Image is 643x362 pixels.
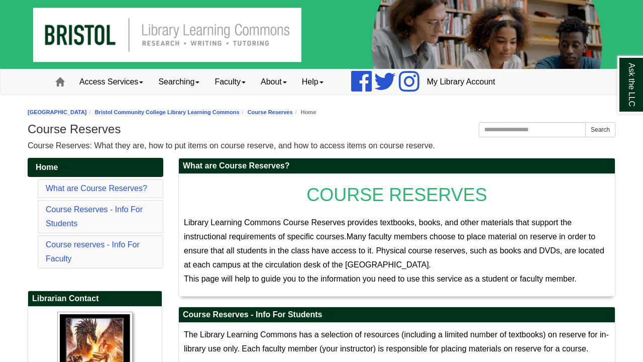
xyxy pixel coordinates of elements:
span: Library Learning Commons Course Reserves provides textbooks, books, and other materials that supp... [184,218,572,241]
span: Course Reserves: What they are, how to put items on course reserve, and how to access items on co... [28,141,435,150]
a: Bristol Community College Library Learning Commons [95,109,240,115]
a: Course reserves - Info For Faculty [46,240,140,263]
a: [GEOGRAPHIC_DATA] [28,109,87,115]
li: Home [293,108,316,117]
a: Searching [151,69,207,95]
a: My Library Account [419,69,503,95]
span: The Library Learning Commons has a selection of resources (including a limited number of textbook... [184,330,609,353]
a: Course Reserves [248,109,293,115]
button: Search [585,122,615,137]
a: Faculty [207,69,253,95]
a: Help [294,69,331,95]
span: This page will help to guide you to the information you need to use this service as a student or ... [184,275,577,283]
h2: Course Reserves - Info For Students [179,307,615,323]
a: What are Course Reserves? [46,184,147,193]
span: Many faculty members choose to place material on reserve in order to ensure that all students in ... [184,232,604,269]
a: Access Services [72,69,151,95]
h2: Librarian Contact [28,291,162,307]
a: Course Reserves - Info For Students [46,205,143,228]
a: Home [28,158,163,177]
span: COURSE RESERVES [306,185,487,205]
a: About [253,69,294,95]
h2: What are Course Reserves? [179,158,615,174]
h1: Course Reserves [28,122,615,136]
nav: breadcrumb [28,108,615,117]
span: Home [36,163,58,171]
